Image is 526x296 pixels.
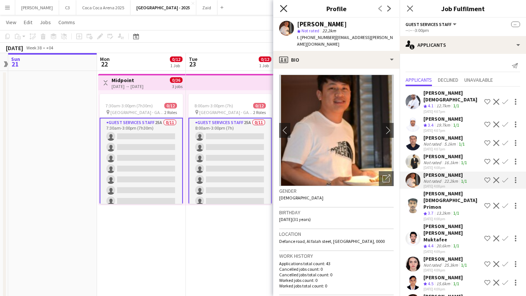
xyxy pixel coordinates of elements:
[423,268,468,273] div: [DATE] 4:09pm
[112,84,143,89] div: [DATE] → [DATE]
[428,281,433,286] span: 4.5
[199,110,253,115] span: [GEOGRAPHIC_DATA] - GATE 7
[428,210,433,216] span: 3.7
[279,75,394,186] img: Crew avatar or photo
[423,160,443,165] div: Not rated
[443,178,459,184] div: 22.2km
[279,188,394,194] h3: Gender
[100,94,183,204] app-job-card: 7:30am-3:00pm (7h30m)0/12 [GEOGRAPHIC_DATA] - GATE 72 RolesGuest Services Staff25A0/117:30am-3:00...
[279,209,394,216] h3: Birthday
[379,171,394,186] div: Open photos pop-in
[453,281,459,286] app-skills-label: 1/1
[3,17,19,27] a: View
[112,77,143,84] h3: Midpoint
[279,195,323,201] span: [DEMOGRAPHIC_DATA]
[423,223,481,243] div: [PERSON_NAME] [PERSON_NAME] Muktafee
[438,77,458,82] span: Declined
[76,0,130,15] button: Coca Coca Arena 2025
[21,17,35,27] a: Edit
[406,27,520,33] div: --:-- -3:00pm
[279,231,394,237] h3: Location
[435,281,452,287] div: 15.6km
[100,56,110,62] span: Mon
[423,165,468,170] div: [DATE] 4:08pm
[259,63,271,68] div: 1 Job
[59,0,76,15] button: C3
[273,51,400,69] div: Bio
[279,272,394,277] p: Cancelled jobs total count: 0
[25,45,43,51] span: Week 38
[423,249,481,254] div: [DATE] 4:09pm
[423,90,481,103] div: [PERSON_NAME][DEMOGRAPHIC_DATA]
[170,63,182,68] div: 1 Job
[428,122,433,128] span: 3.4
[196,0,217,15] button: Zaid
[172,83,183,89] div: 3 jobs
[279,261,394,266] p: Applications total count: 43
[24,19,32,26] span: Edit
[164,110,177,115] span: 2 Roles
[435,103,452,109] div: 12.7km
[453,122,459,128] app-skills-label: 1/1
[423,178,443,184] div: Not rated
[37,17,54,27] a: Jobs
[279,277,394,283] p: Worked jobs count: 0
[453,103,459,108] app-skills-label: 1/1
[188,118,272,252] app-card-role: Guest Services Staff25A0/118:00am-3:00pm (7h)
[453,210,459,216] app-skills-label: 1/1
[423,184,468,189] div: [DATE] 4:08pm
[188,60,197,68] span: 23
[435,122,452,129] div: 19.7km
[400,4,526,13] h3: Job Fulfilment
[58,19,75,26] span: Comms
[423,190,481,210] div: [PERSON_NAME][DEMOGRAPHIC_DATA] Primon
[297,35,336,40] span: t. [PHONE_NUMBER]
[461,262,467,268] app-skills-label: 1/1
[46,45,53,51] div: +04
[406,22,458,27] button: Guest Services Staff
[443,160,459,165] div: 16.1km
[279,253,394,259] h3: Work history
[453,243,459,248] app-skills-label: 1/1
[461,160,467,165] app-skills-label: 1/1
[194,103,233,108] span: 8:00am-3:00pm (7h)
[253,103,266,108] span: 0/12
[100,118,183,252] app-card-role: Guest Services Staff25A0/117:30am-3:00pm (7h30m)
[400,36,526,54] div: Applicants
[15,0,59,15] button: [PERSON_NAME]
[40,19,51,26] span: Jobs
[423,262,443,268] div: Not rated
[279,217,311,222] span: [DATE] (31 years)
[321,28,338,33] span: 22.2km
[423,256,468,262] div: [PERSON_NAME]
[511,22,520,27] span: --
[406,22,452,27] span: Guest Services Staff
[170,56,183,62] span: 0/12
[423,153,468,160] div: [PERSON_NAME]
[110,110,164,115] span: [GEOGRAPHIC_DATA] - GATE 7
[435,243,452,249] div: 20.6km
[279,283,394,289] p: Worked jobs total count: 0
[279,266,394,272] p: Cancelled jobs count: 0
[423,109,481,114] div: [DATE] 4:07pm
[55,17,78,27] a: Comms
[253,110,266,115] span: 2 Roles
[423,172,468,178] div: [PERSON_NAME]
[6,19,16,26] span: View
[406,77,432,82] span: Applicants
[443,262,459,268] div: 25.3km
[423,141,443,147] div: Not rated
[188,94,272,204] app-job-card: 8:00am-3:00pm (7h)0/12 [GEOGRAPHIC_DATA] - GATE 72 RolesGuest Services Staff25A0/118:00am-3:00pm ...
[259,56,271,62] span: 0/12
[10,60,20,68] span: 21
[189,56,197,62] span: Tue
[130,0,196,15] button: [GEOGRAPHIC_DATA] - 2025
[435,210,452,217] div: 13.2km
[423,274,463,281] div: [PERSON_NAME]
[423,217,481,221] div: [DATE] 4:08pm
[11,56,20,62] span: Sun
[423,147,466,152] div: [DATE] 4:07pm
[297,21,347,27] div: [PERSON_NAME]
